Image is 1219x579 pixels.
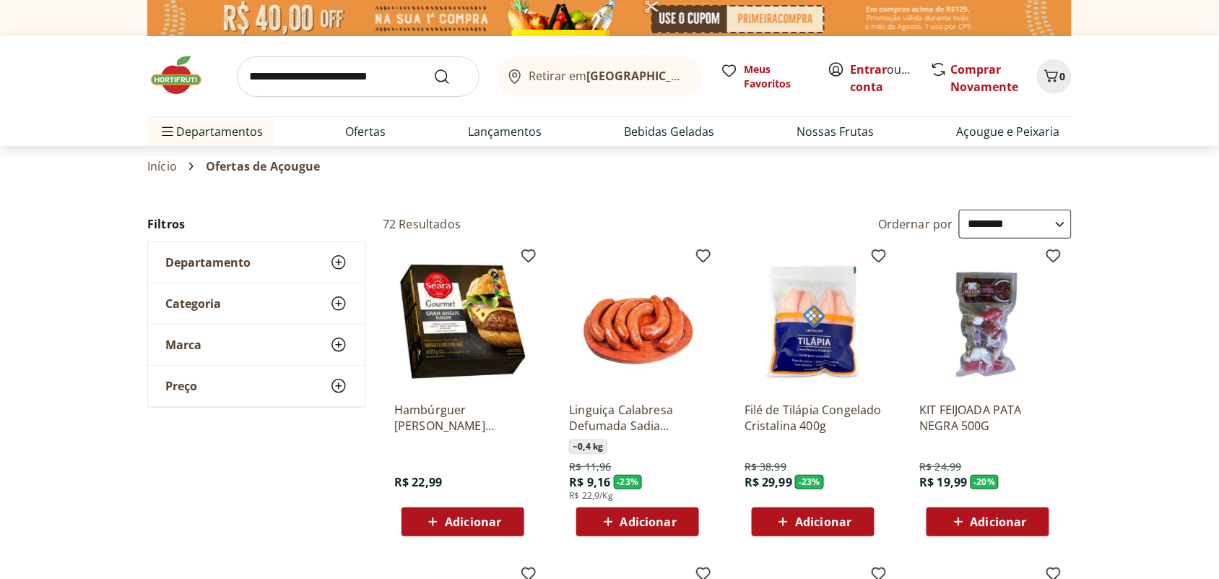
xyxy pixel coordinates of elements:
span: R$ 9,16 [569,474,610,490]
span: Ofertas de Açougue [206,160,321,173]
span: - 23 % [614,475,643,489]
b: [GEOGRAPHIC_DATA]/[GEOGRAPHIC_DATA] [587,68,830,84]
span: ou [851,61,915,95]
span: R$ 22,9/Kg [569,490,613,502]
button: Preço [148,366,365,406]
span: - 23 % [795,475,824,489]
a: KIT FEIJOADA PATA NEGRA 500G [919,402,1057,434]
span: Adicionar [971,516,1027,528]
span: Preço [165,379,197,393]
button: Menu [159,114,176,149]
button: Submit Search [433,68,468,85]
a: Linguiça Calabresa Defumada Sadia Perdigão [569,402,706,434]
a: Comprar Novamente [951,61,1019,95]
a: Bebidas Geladas [625,123,715,140]
span: - 20 % [971,475,999,489]
span: R$ 38,99 [745,460,786,474]
span: R$ 22,99 [394,474,442,490]
span: Marca [165,338,201,352]
span: Retirar em [529,69,689,82]
span: ~ 0,4 kg [569,439,607,454]
input: search [237,56,480,97]
span: 0 [1060,69,1066,83]
h2: 72 Resultados [383,216,461,232]
label: Ordernar por [878,216,953,232]
span: R$ 11,96 [569,460,611,474]
img: KIT FEIJOADA PATA NEGRA 500G [919,253,1057,390]
button: Adicionar [402,507,524,536]
button: Adicionar [752,507,875,536]
span: Adicionar [795,516,851,528]
a: Início [147,160,177,173]
a: Açougue e Peixaria [957,123,1060,140]
a: Criar conta [851,61,930,95]
img: Hambúrguer Angus Seara Gourmet 400G [394,253,532,390]
span: Departamento [165,255,251,270]
span: R$ 24,99 [919,460,961,474]
button: Retirar em[GEOGRAPHIC_DATA]/[GEOGRAPHIC_DATA] [497,56,703,97]
span: Departamentos [159,114,263,149]
a: Ofertas [345,123,386,140]
span: R$ 19,99 [919,474,967,490]
a: Nossas Frutas [797,123,875,140]
img: Linguiça Calabresa Defumada Sadia Perdigão [569,253,706,390]
button: Categoria [148,283,365,324]
span: Categoria [165,296,221,311]
span: Meus Favoritos [744,62,810,91]
button: Carrinho [1037,59,1072,94]
a: Meus Favoritos [721,62,810,91]
a: Hambúrguer [PERSON_NAME] Gourmet 400G [394,402,532,434]
button: Adicionar [927,507,1049,536]
span: R$ 29,99 [745,474,792,490]
a: Lançamentos [468,123,542,140]
img: Hortifruti [147,53,220,97]
a: Filé de Tilápia Congelado Cristalina 400g [745,402,882,434]
button: Marca [148,325,365,365]
h2: Filtros [147,210,365,239]
img: Filé de Tilápia Congelado Cristalina 400g [745,253,882,390]
a: Entrar [851,61,888,77]
span: Adicionar [445,516,501,528]
span: Adicionar [620,516,677,528]
button: Adicionar [576,507,699,536]
button: Departamento [148,242,365,283]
